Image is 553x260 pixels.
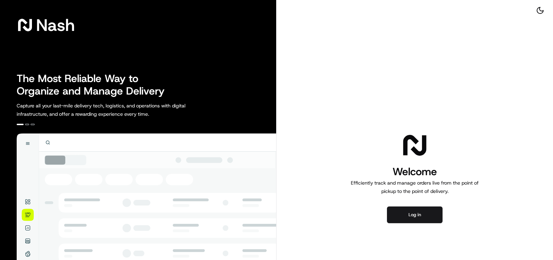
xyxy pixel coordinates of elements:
[348,179,481,195] p: Efficiently track and manage orders live from the point of pickup to the point of delivery.
[348,165,481,179] h1: Welcome
[17,101,217,118] p: Capture all your last-mile delivery tech, logistics, and operations with digital infrastructure, ...
[17,72,172,97] h2: The Most Reliable Way to Organize and Manage Delivery
[387,206,443,223] button: Log in
[36,18,75,32] span: Nash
